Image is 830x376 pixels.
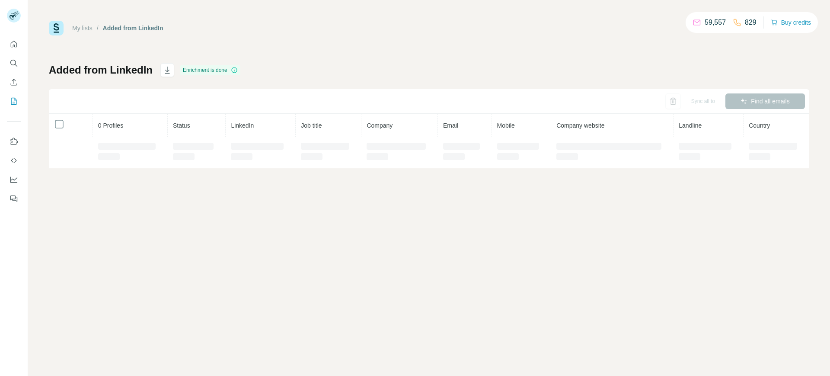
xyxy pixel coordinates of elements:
button: Buy credits [771,16,811,29]
span: Mobile [497,122,515,129]
div: Enrichment is done [180,65,240,75]
p: 829 [745,17,757,28]
span: LinkedIn [231,122,254,129]
h1: Added from LinkedIn [49,63,153,77]
button: Search [7,55,21,71]
li: / [97,24,99,32]
span: Job title [301,122,322,129]
button: Use Surfe API [7,153,21,168]
button: Dashboard [7,172,21,187]
span: Email [443,122,458,129]
span: Company website [556,122,604,129]
button: Quick start [7,36,21,52]
button: Enrich CSV [7,74,21,90]
span: Landline [679,122,702,129]
p: 59,557 [705,17,726,28]
button: Use Surfe on LinkedIn [7,134,21,149]
span: Company [367,122,393,129]
button: My lists [7,93,21,109]
span: 0 Profiles [98,122,123,129]
img: Surfe Logo [49,21,64,35]
div: Added from LinkedIn [103,24,163,32]
a: My lists [72,25,93,32]
button: Feedback [7,191,21,206]
span: Country [749,122,770,129]
span: Status [173,122,190,129]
